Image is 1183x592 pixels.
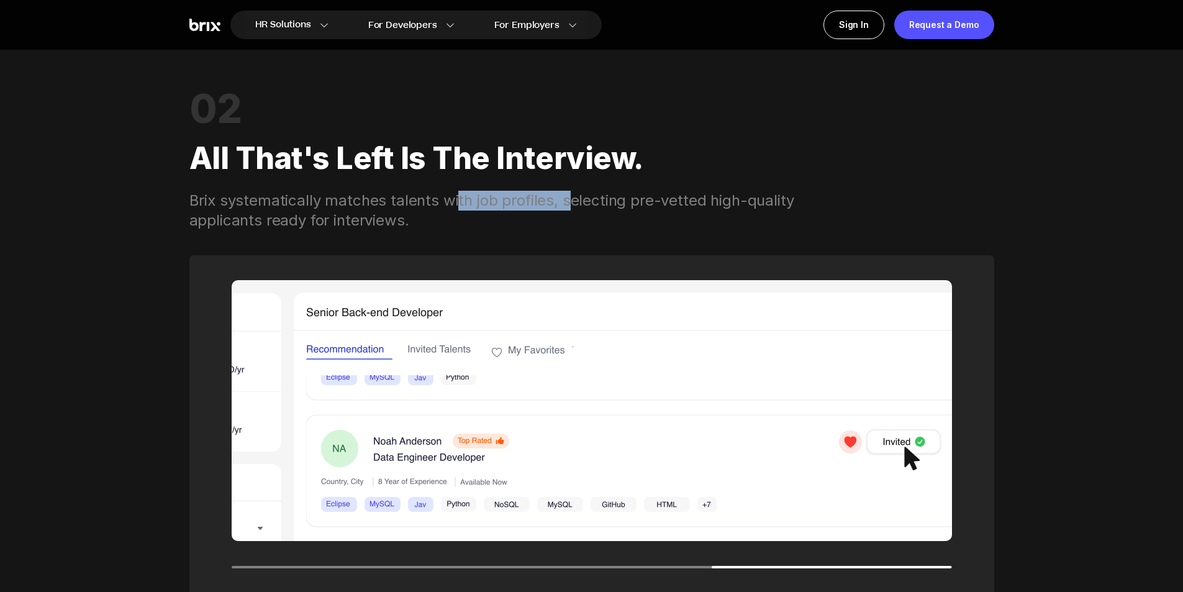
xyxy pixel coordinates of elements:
[255,15,311,35] span: HR Solutions
[368,19,437,32] span: For Developers
[894,11,994,39] a: Request a Demo
[189,19,220,32] img: Brix Logo
[189,126,994,191] div: All that's left is the interview.
[189,91,994,126] div: 02
[232,280,952,541] img: avatar
[823,11,884,39] a: Sign In
[189,191,825,230] div: Brix systematically matches talents with job profiles, selecting pre-vetted high-quality applican...
[494,19,560,32] span: For Employers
